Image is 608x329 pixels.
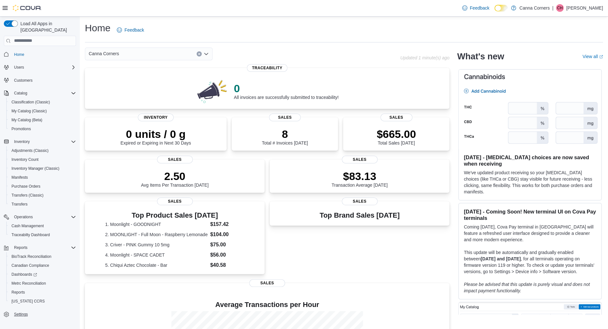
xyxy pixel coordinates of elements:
img: 0 [196,78,229,104]
h3: Top Product Sales [DATE] [105,212,244,219]
span: Adjustments (Classic) [9,147,76,154]
span: Cash Management [9,222,76,230]
button: Customers [1,76,79,85]
div: Casey Hammer [556,4,564,12]
a: Transfers (Classic) [9,191,46,199]
button: Home [1,50,79,59]
h2: What's new [457,51,504,62]
p: This update will be automatically and gradually enabled between , for all terminals operating on ... [464,249,596,275]
a: Promotions [9,125,34,133]
button: My Catalog (Beta) [6,116,79,124]
button: Settings [1,310,79,319]
dt: 3. Criver - PINK Gummy 10 5mg [105,242,207,248]
a: View allExternal link [582,54,603,59]
p: Coming [DATE], Cova Pay terminal in [GEOGRAPHIC_DATA] will feature a refreshed user interface des... [464,224,596,243]
button: Purchase Orders [6,182,79,191]
button: Adjustments (Classic) [6,146,79,155]
button: Users [11,64,26,71]
span: BioTrack Reconciliation [9,253,76,260]
dt: 1. Moonlight - GOODNIGHT [105,221,207,228]
div: Total # Invoices [DATE] [262,128,308,146]
span: Feedback [124,27,144,33]
button: BioTrack Reconciliation [6,252,79,261]
h3: [DATE] - [MEDICAL_DATA] choices are now saved when receiving [464,154,596,167]
a: [US_STATE] CCRS [9,297,47,305]
p: $665.00 [377,128,416,140]
button: [US_STATE] CCRS [6,297,79,306]
span: Inventory Count [11,157,39,162]
span: Settings [14,312,28,317]
button: Canadian Compliance [6,261,79,270]
span: Metrc Reconciliation [11,281,46,286]
p: Updated 1 minute(s) ago [400,55,449,60]
a: Manifests [9,174,30,181]
button: Catalog [11,89,30,97]
em: Please be advised that this update is purely visual and does not impact payment functionality. [464,282,590,293]
span: Operations [11,213,76,221]
dd: $75.00 [210,241,244,249]
span: Load All Apps in [GEOGRAPHIC_DATA] [18,20,76,33]
span: Canadian Compliance [11,263,49,268]
a: Home [11,51,27,58]
span: Sales [380,114,412,121]
span: Reports [11,244,76,251]
button: Transfers (Classic) [6,191,79,200]
span: Cash Management [11,223,44,228]
span: Transfers [11,202,27,207]
h3: Top Brand Sales [DATE] [319,212,400,219]
a: Customers [11,77,35,84]
span: Customers [11,76,76,84]
button: Open list of options [204,51,209,56]
a: My Catalog (Classic) [9,107,49,115]
span: Feedback [470,5,489,11]
a: My Catalog (Beta) [9,116,45,124]
a: Reports [9,288,27,296]
span: Inventory Manager (Classic) [11,166,59,171]
h1: Home [85,22,110,34]
span: My Catalog (Classic) [9,107,76,115]
a: Transfers [9,200,30,208]
a: Classification (Classic) [9,98,53,106]
span: Classification (Classic) [9,98,76,106]
span: Promotions [11,126,31,131]
a: Purchase Orders [9,183,43,190]
button: My Catalog (Classic) [6,107,79,116]
button: Users [1,63,79,72]
span: Inventory [138,114,174,121]
span: Inventory Manager (Classic) [9,165,76,172]
span: BioTrack Reconciliation [11,254,51,259]
span: Adjustments (Classic) [11,148,49,153]
span: Purchase Orders [11,184,41,189]
h3: [DATE] - Coming Soon! New terminal UI on Cova Pay terminals [464,208,596,221]
button: Transfers [6,200,79,209]
span: Sales [157,156,193,163]
a: Feedback [114,24,146,36]
span: Users [14,65,24,70]
span: Sales [157,198,193,205]
span: Sales [249,279,285,287]
span: Traceability [247,64,288,72]
a: Dashboards [6,270,79,279]
button: Clear input [197,51,202,56]
a: BioTrack Reconciliation [9,253,54,260]
span: Reports [14,245,27,250]
span: CH [557,4,562,12]
svg: External link [599,55,603,59]
span: Home [11,50,76,58]
div: Avg Items Per Transaction [DATE] [141,170,209,188]
span: Reports [9,288,76,296]
span: Catalog [11,89,76,97]
p: | [552,4,553,12]
button: Catalog [1,89,79,98]
span: Traceabilty Dashboard [9,231,76,239]
p: $83.13 [332,170,388,183]
button: Reports [1,243,79,252]
span: Classification (Classic) [11,100,50,105]
a: Traceabilty Dashboard [9,231,52,239]
a: Feedback [460,2,492,14]
button: Cash Management [6,221,79,230]
span: Transfers [9,200,76,208]
button: Reports [11,244,30,251]
dd: $104.00 [210,231,244,238]
p: 0 units / 0 g [121,128,191,140]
